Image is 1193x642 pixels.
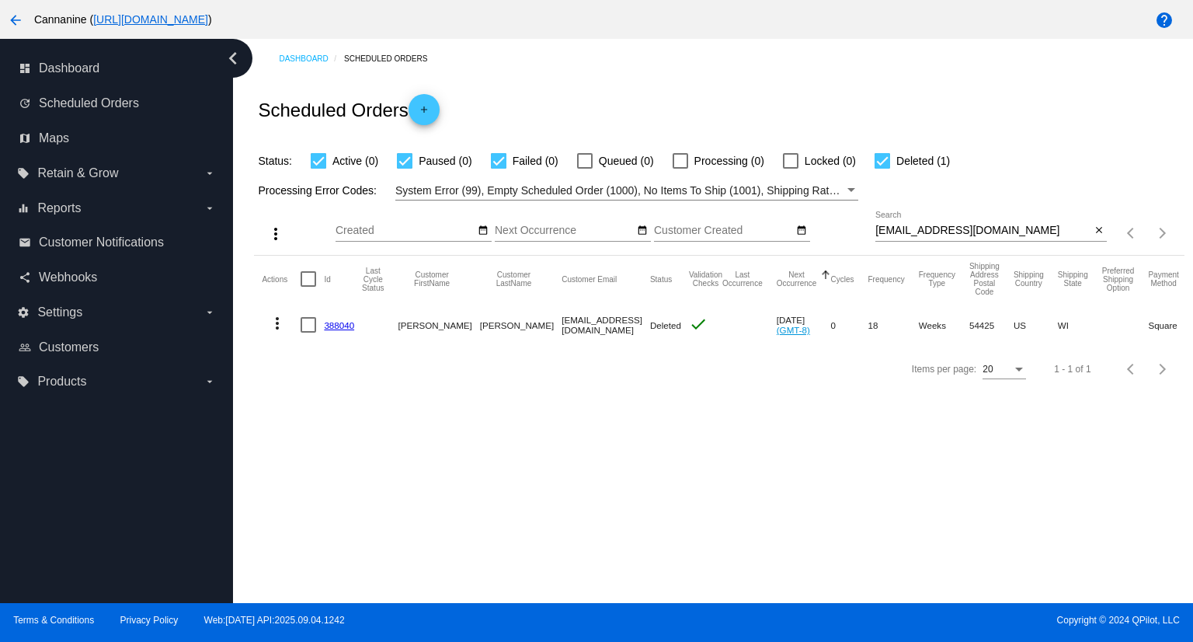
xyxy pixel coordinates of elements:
[1155,11,1174,30] mat-icon: help
[13,615,94,626] a: Terms & Conditions
[362,267,384,292] button: Change sorting for LastProcessingCycleId
[912,364,976,375] div: Items per page:
[6,11,25,30] mat-icon: arrow_back
[19,91,216,116] a: update Scheduled Orders
[777,302,831,347] mat-cell: [DATE]
[19,265,216,290] a: share Webhooks
[480,270,548,288] button: Change sorting for CustomerLastName
[37,305,82,319] span: Settings
[39,270,97,284] span: Webhooks
[896,152,950,170] span: Deleted (1)
[689,256,722,302] mat-header-cell: Validation Checks
[19,126,216,151] a: map Maps
[1116,218,1147,249] button: Previous page
[39,96,139,110] span: Scheduled Orders
[1148,270,1178,288] button: Change sorting for PaymentMethod.Type
[266,225,285,243] mat-icon: more_vert
[221,46,245,71] i: chevron_left
[796,225,807,237] mat-icon: date_range
[19,97,31,110] i: update
[599,152,654,170] span: Queued (0)
[203,306,216,319] i: arrow_drop_down
[694,152,764,170] span: Processing (0)
[258,184,377,197] span: Processing Error Codes:
[875,225,1090,237] input: Search
[637,225,648,237] mat-icon: date_range
[324,274,330,284] button: Change sorting for Id
[19,335,216,360] a: people_outline Customers
[39,340,99,354] span: Customers
[19,62,31,75] i: dashboard
[203,202,216,215] i: arrow_drop_down
[650,320,681,330] span: Deleted
[336,225,475,237] input: Created
[120,615,179,626] a: Privacy Policy
[258,155,292,167] span: Status:
[332,152,378,170] span: Active (0)
[1090,223,1107,239] button: Clear
[39,131,69,145] span: Maps
[93,13,208,26] a: [URL][DOMAIN_NAME]
[722,270,763,288] button: Change sorting for LastOccurrenceUtc
[983,364,993,375] span: 20
[19,230,216,255] a: email Customer Notifications
[495,225,635,237] input: Next Occurrence
[610,615,1180,626] span: Copyright © 2024 QPilot, LLC
[562,274,617,284] button: Change sorting for CustomerEmail
[37,375,86,389] span: Products
[969,302,1014,347] mat-cell: 54425
[262,256,301,302] mat-header-cell: Actions
[650,274,672,284] button: Change sorting for Status
[204,615,345,626] a: Web:[DATE] API:2025.09.04.1242
[419,152,471,170] span: Paused (0)
[1014,302,1058,347] mat-cell: US
[37,201,81,215] span: Reports
[1054,364,1090,375] div: 1 - 1 of 1
[562,302,650,347] mat-cell: [EMAIL_ADDRESS][DOMAIN_NAME]
[830,302,868,347] mat-cell: 0
[19,132,31,145] i: map
[398,270,465,288] button: Change sorting for CustomerFirstName
[17,375,30,388] i: local_offer
[1148,302,1192,347] mat-cell: Square
[39,236,164,249] span: Customer Notifications
[868,274,904,284] button: Change sorting for Frequency
[983,365,1026,375] mat-select: Items per page:
[478,225,489,237] mat-icon: date_range
[398,302,479,347] mat-cell: [PERSON_NAME]
[19,236,31,249] i: email
[868,302,918,347] mat-cell: 18
[919,270,955,288] button: Change sorting for FrequencyType
[919,302,969,347] mat-cell: Weeks
[777,325,810,335] a: (GMT-8)
[1116,354,1147,385] button: Previous page
[777,270,817,288] button: Change sorting for NextOccurrenceUtc
[480,302,562,347] mat-cell: [PERSON_NAME]
[34,13,212,26] span: Cannanine ( )
[324,320,354,330] a: 388040
[805,152,856,170] span: Locked (0)
[258,94,439,125] h2: Scheduled Orders
[19,341,31,354] i: people_outline
[19,56,216,81] a: dashboard Dashboard
[1058,302,1102,347] mat-cell: WI
[654,225,794,237] input: Customer Created
[1094,225,1104,237] mat-icon: close
[1147,218,1178,249] button: Next page
[1102,267,1135,292] button: Change sorting for PreferredShippingOption
[1014,270,1044,288] button: Change sorting for ShippingCountry
[17,167,30,180] i: local_offer
[37,166,118,180] span: Retain & Grow
[39,61,99,75] span: Dashboard
[395,181,858,201] mat-select: Filter by Processing Error Codes
[415,104,433,123] mat-icon: add
[17,306,30,319] i: settings
[203,167,216,180] i: arrow_drop_down
[279,47,344,71] a: Dashboard
[344,47,441,71] a: Scheduled Orders
[689,315,708,333] mat-icon: check
[1147,354,1178,385] button: Next page
[969,262,1000,296] button: Change sorting for ShippingPostcode
[19,271,31,284] i: share
[268,314,287,333] mat-icon: more_vert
